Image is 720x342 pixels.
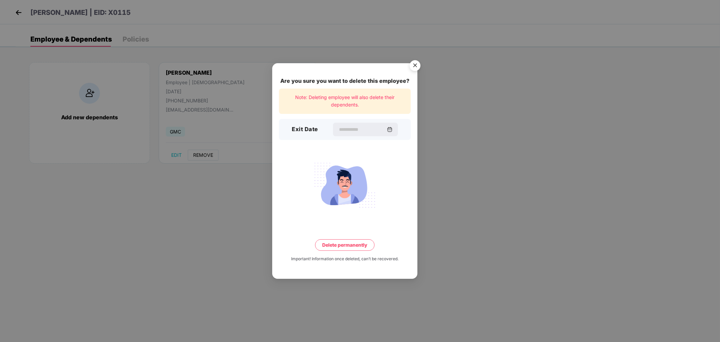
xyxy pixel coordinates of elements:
img: svg+xml;base64,PHN2ZyB4bWxucz0iaHR0cDovL3d3dy53My5vcmcvMjAwMC9zdmciIHdpZHRoPSI1NiIgaGVpZ2h0PSI1Ni... [406,57,425,76]
div: Note: Deleting employee will also delete their dependents. [279,89,411,114]
button: Delete permanently [315,239,375,250]
img: svg+xml;base64,PHN2ZyB4bWxucz0iaHR0cDovL3d3dy53My5vcmcvMjAwMC9zdmciIHdpZHRoPSIyMjQiIGhlaWdodD0iMT... [307,158,383,211]
img: svg+xml;base64,PHN2ZyBpZD0iQ2FsZW5kYXItMzJ4MzIiIHhtbG5zPSJodHRwOi8vd3d3LnczLm9yZy8yMDAwL3N2ZyIgd2... [387,127,392,132]
div: Are you sure you want to delete this employee? [279,77,411,85]
div: Important! Information once deleted, can’t be recovered. [291,255,398,262]
button: Close [406,57,424,75]
h3: Exit Date [292,125,318,134]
